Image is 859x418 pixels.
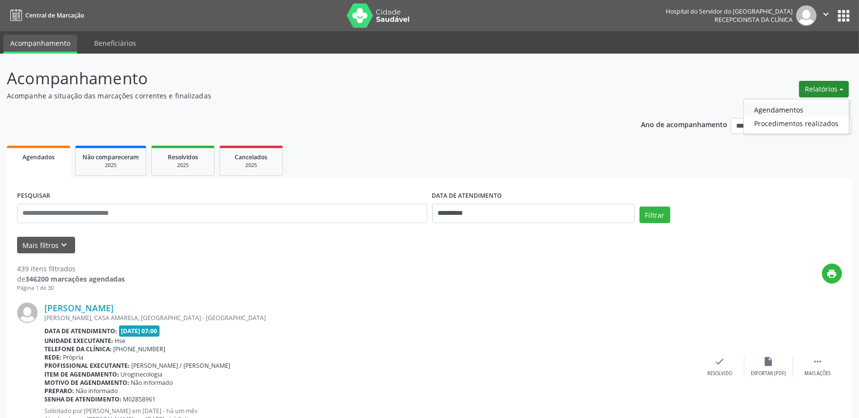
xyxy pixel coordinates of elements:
[715,356,725,367] i: check
[820,9,831,19] i: 
[817,5,835,26] button: 
[44,327,117,335] b: Data de atendimento:
[44,337,113,345] b: Unidade executante:
[641,118,727,130] p: Ano de acompanhamento
[44,361,130,370] b: Profissional executante:
[744,116,849,130] a: Procedimentos realizados
[76,387,118,395] span: Não informado
[44,353,61,361] b: Rede:
[743,99,849,134] ul: Relatórios
[63,353,84,361] span: Própria
[17,284,125,292] div: Página 1 de 30
[666,7,793,16] div: Hospital do Servidor do [GEOGRAPHIC_DATA]
[744,103,849,116] a: Agendamentos
[82,153,139,161] span: Não compareceram
[227,162,276,169] div: 2025
[17,237,75,254] button: Mais filtroskeyboard_arrow_down
[44,395,121,403] b: Senha de atendimento:
[639,207,670,223] button: Filtrar
[59,240,70,250] i: keyboard_arrow_down
[123,395,156,403] span: M02858961
[812,356,823,367] i: 
[715,16,793,24] span: Recepcionista da clínica
[25,274,125,284] strong: 346200 marcações agendadas
[119,325,160,337] span: [DATE] 07:00
[131,379,173,387] span: Não informado
[87,35,143,52] a: Beneficiários
[799,81,849,97] button: Relatórios
[17,189,50,204] label: PESQUISAR
[44,379,129,387] b: Motivo de agendamento:
[432,189,502,204] label: DATA DE ATENDIMENTO
[44,345,112,353] b: Telefone da clínica:
[25,11,84,19] span: Central de Marcação
[235,153,268,161] span: Cancelados
[115,337,126,345] span: Hse
[44,303,114,313] a: [PERSON_NAME]
[707,370,732,377] div: Resolvido
[121,370,163,379] span: Uroginecologia
[7,7,84,23] a: Central de Marcação
[168,153,198,161] span: Resolvidos
[17,264,125,274] div: 439 itens filtrados
[7,91,599,101] p: Acompanhe a situação das marcações correntes e finalizadas
[17,274,125,284] div: de
[132,361,231,370] span: [PERSON_NAME] / [PERSON_NAME]
[804,370,831,377] div: Mais ações
[7,66,599,91] p: Acompanhamento
[82,162,139,169] div: 2025
[3,35,77,54] a: Acompanhamento
[44,314,696,322] div: [PERSON_NAME], CASA AMARELA, [GEOGRAPHIC_DATA] - [GEOGRAPHIC_DATA]
[17,303,38,323] img: img
[822,264,842,284] button: print
[44,387,74,395] b: Preparo:
[751,370,786,377] div: Exportar (PDF)
[796,5,817,26] img: img
[159,162,207,169] div: 2025
[763,356,774,367] i: insert_drive_file
[114,345,166,353] span: [PHONE_NUMBER]
[827,268,838,279] i: print
[22,153,55,161] span: Agendados
[44,370,119,379] b: Item de agendamento:
[835,7,852,24] button: apps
